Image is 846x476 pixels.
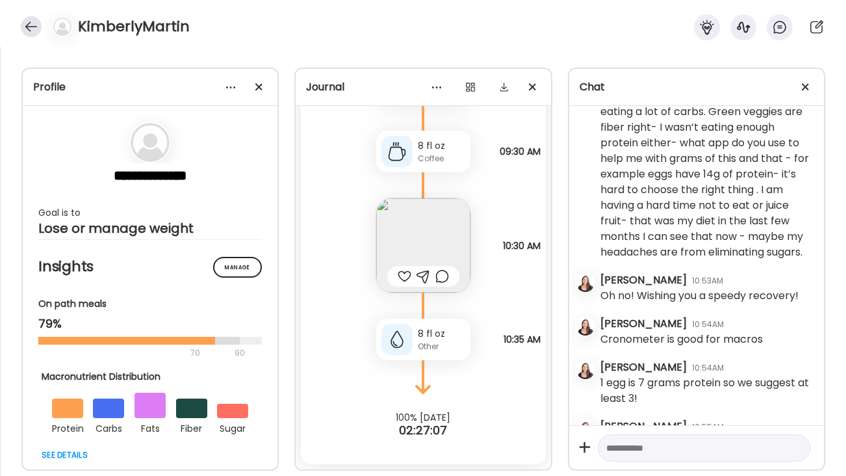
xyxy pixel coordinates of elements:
[600,316,687,332] div: [PERSON_NAME]
[376,198,470,293] img: images%2FdxVtyW6cj1TsNOfSwMIjzcFET842%2FtQMTpxyqNlZKm5YckCTF%2FUSGCxu0bldcYYcCT2q6P_240
[38,205,262,220] div: Goal is to
[135,418,166,436] div: fats
[78,16,190,37] h4: KimberlyMartin
[692,362,724,374] div: 10:54AM
[576,274,595,292] img: avatars%2F0E8GhkRAw3SaeOZx49PbL6V43DX2
[38,297,262,311] div: On path meals
[418,341,465,352] div: Other
[576,361,595,379] img: avatars%2F0E8GhkRAw3SaeOZx49PbL6V43DX2
[503,241,541,251] span: 10:30 AM
[500,146,541,157] span: 09:30 AM
[418,139,465,153] div: 8 fl oz
[576,420,595,438] img: avatars%2F0E8GhkRAw3SaeOZx49PbL6V43DX2
[38,220,262,236] div: Lose or manage weight
[306,79,540,95] div: Journal
[213,257,262,278] div: Manage
[600,272,687,288] div: [PERSON_NAME]
[576,317,595,336] img: avatars%2F0E8GhkRAw3SaeOZx49PbL6V43DX2
[600,10,814,260] div: Morning so my doctor called me I have [MEDICAL_DATA]- not RSV - so it’s better . Gotta a 101 feve...
[692,421,724,433] div: 10:55AM
[418,153,465,165] div: Coffee
[600,288,799,304] div: Oh no! Wishing you a speedy recovery!
[233,345,246,361] div: 90
[296,423,550,438] div: 02:27:07
[217,418,248,436] div: sugar
[504,334,541,345] span: 10:35 AM
[38,345,231,361] div: 70
[93,418,124,436] div: carbs
[600,419,687,434] div: [PERSON_NAME]
[52,418,83,436] div: protein
[38,257,262,276] h2: Insights
[53,18,71,36] img: bg-avatar-default.svg
[600,360,687,375] div: [PERSON_NAME]
[600,375,814,406] div: 1 egg is 7 grams protein so we suggest at least 3!
[38,316,262,332] div: 79%
[418,327,465,341] div: 8 fl oz
[131,123,170,162] img: bg-avatar-default.svg
[580,79,814,95] div: Chat
[33,79,267,95] div: Profile
[296,412,550,423] div: 100% [DATE]
[176,418,207,436] div: fiber
[692,319,724,330] div: 10:54AM
[42,370,259,384] div: Macronutrient Distribution
[692,275,723,287] div: 10:53AM
[600,332,763,347] div: Cronometer is good for macros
